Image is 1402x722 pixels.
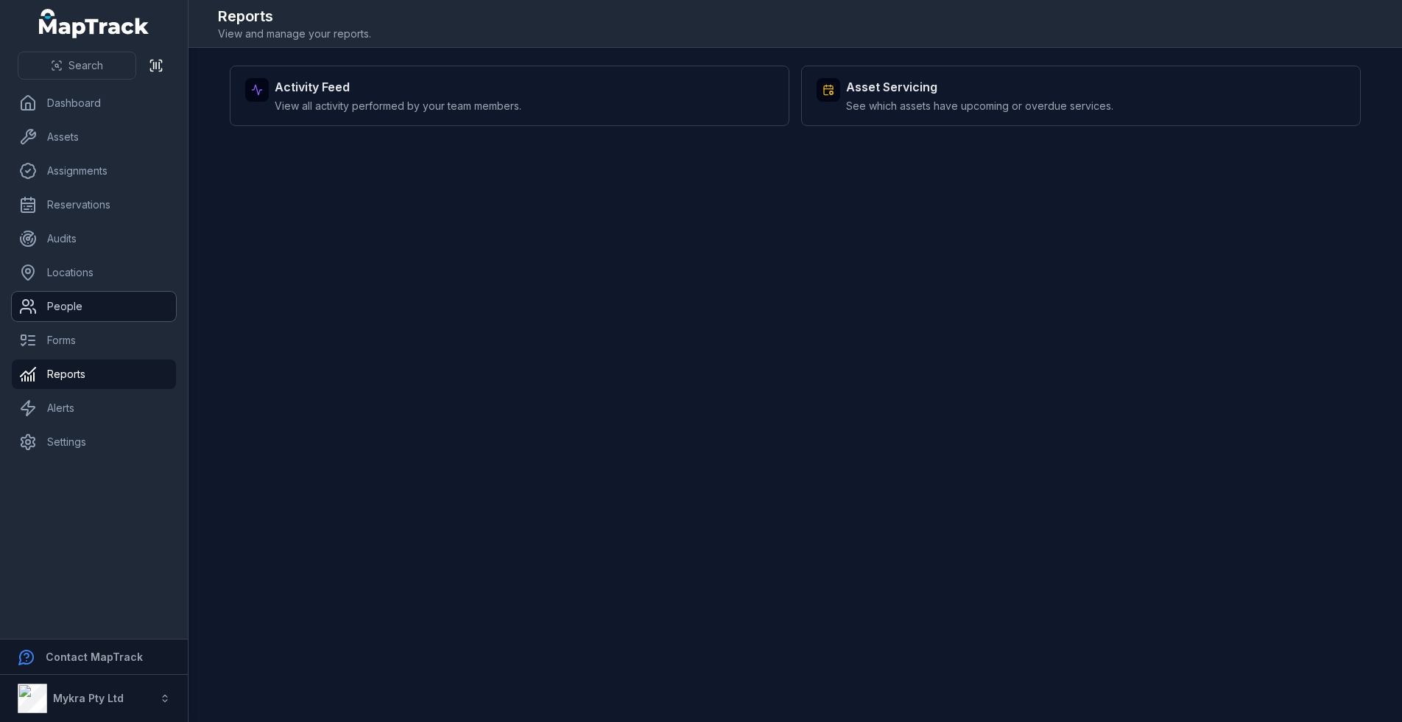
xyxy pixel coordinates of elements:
[275,99,521,113] span: View all activity performed by your team members.
[218,27,371,41] span: View and manage your reports.
[846,99,1113,113] span: See which assets have upcoming or overdue services.
[218,6,371,27] h2: Reports
[12,326,176,355] a: Forms
[801,66,1361,126] a: Asset ServicingSee which assets have upcoming or overdue services.
[12,292,176,321] a: People
[12,427,176,457] a: Settings
[18,52,136,80] button: Search
[846,78,1113,96] strong: Asset Servicing
[230,66,789,126] a: Activity FeedView all activity performed by your team members.
[12,393,176,423] a: Alerts
[12,190,176,220] a: Reservations
[275,78,521,96] strong: Activity Feed
[39,9,149,38] a: MapTrack
[12,88,176,118] a: Dashboard
[53,692,124,704] strong: Mykra Pty Ltd
[12,258,176,287] a: Locations
[12,122,176,152] a: Assets
[12,224,176,253] a: Audits
[12,360,176,389] a: Reports
[68,58,103,73] span: Search
[12,156,176,186] a: Assignments
[46,651,143,663] strong: Contact MapTrack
